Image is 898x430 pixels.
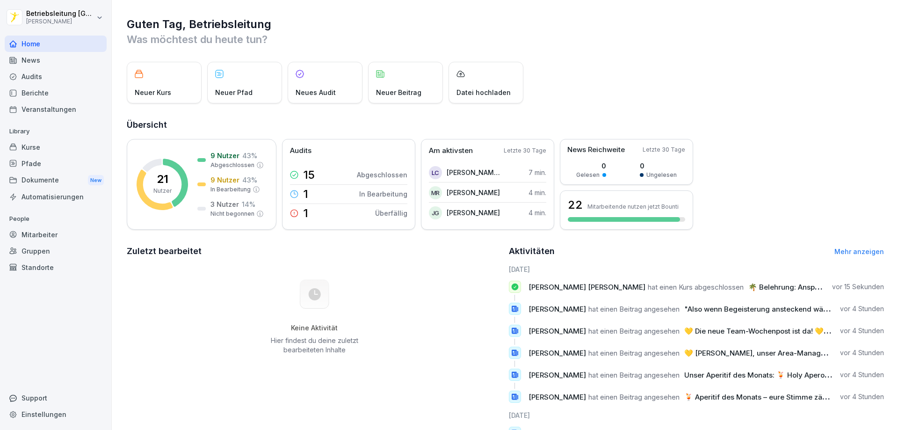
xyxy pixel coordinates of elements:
[5,390,107,406] div: Support
[210,151,239,160] p: 9 Nutzer
[127,118,884,131] h2: Übersicht
[290,146,311,156] p: Audits
[456,87,511,97] p: Datei hochladen
[429,166,442,179] div: LC
[529,283,645,292] span: [PERSON_NAME] [PERSON_NAME]
[640,161,677,171] p: 0
[587,203,679,210] p: Mitarbeitende nutzen jetzt Bounti
[5,189,107,205] a: Automatisierungen
[529,371,586,379] span: [PERSON_NAME]
[588,327,680,335] span: hat einen Beitrag angesehen
[447,188,500,197] p: [PERSON_NAME]
[359,189,407,199] p: In Bearbeitung
[834,248,884,255] a: Mehr anzeigen
[509,245,555,258] h2: Aktivitäten
[127,245,502,258] h2: Zuletzt bearbeitet
[588,393,680,401] span: hat einen Beitrag angesehen
[210,210,254,218] p: Nicht begonnen
[5,139,107,155] a: Kurse
[5,101,107,117] a: Veranstaltungen
[5,155,107,172] a: Pfade
[529,393,586,401] span: [PERSON_NAME]
[447,208,500,218] p: [PERSON_NAME]
[267,324,362,332] h5: Keine Aktivität
[567,145,625,155] p: News Reichweite
[529,305,586,313] span: [PERSON_NAME]
[215,87,253,97] p: Neuer Pfad
[447,168,500,177] p: [PERSON_NAME] [PERSON_NAME]
[646,171,677,179] p: Ungelesen
[5,226,107,243] a: Mitarbeiter
[5,243,107,259] a: Gruppen
[840,326,884,335] p: vor 4 Stunden
[509,264,884,274] h6: [DATE]
[26,18,94,25] p: [PERSON_NAME]
[429,206,442,219] div: JG
[5,52,107,68] a: News
[242,175,257,185] p: 43 %
[153,187,172,195] p: Nutzer
[242,151,257,160] p: 43 %
[576,171,600,179] p: Gelesen
[242,199,255,209] p: 14 %
[5,85,107,101] a: Berichte
[529,349,586,357] span: [PERSON_NAME]
[135,87,171,97] p: Neuer Kurs
[267,336,362,355] p: Hier findest du deine zuletzt bearbeiteten Inhalte
[588,305,680,313] span: hat einen Beitrag angesehen
[5,259,107,276] a: Standorte
[5,68,107,85] a: Audits
[840,370,884,379] p: vor 4 Stunden
[588,349,680,357] span: hat einen Beitrag angesehen
[840,392,884,401] p: vor 4 Stunden
[88,175,104,186] div: New
[5,172,107,189] a: DokumenteNew
[210,199,239,209] p: 3 Nutzer
[576,161,606,171] p: 0
[429,146,473,156] p: Am aktivsten
[529,208,546,218] p: 4 min.
[588,371,680,379] span: hat einen Beitrag angesehen
[26,10,94,18] p: Betriebsleitung [GEOGRAPHIC_DATA]
[303,169,315,181] p: 15
[5,406,107,423] a: Einstellungen
[529,188,546,197] p: 4 min.
[296,87,336,97] p: Neues Audit
[648,283,744,292] span: hat einen Kurs abgeschlossen
[210,161,254,169] p: Abgeschlossen
[357,170,407,180] p: Abgeschlossen
[840,304,884,313] p: vor 4 Stunden
[127,17,884,32] h1: Guten Tag, Betriebsleitung
[529,168,546,177] p: 7 min.
[5,36,107,52] a: Home
[210,175,239,185] p: 9 Nutzer
[303,208,308,219] p: 1
[429,186,442,199] div: MR
[5,124,107,139] p: Library
[504,146,546,155] p: Letzte 30 Tage
[5,172,107,189] div: Dokumente
[509,410,884,420] h6: [DATE]
[5,211,107,226] p: People
[210,185,251,194] p: In Bearbeitung
[529,327,586,335] span: [PERSON_NAME]
[643,146,685,154] p: Letzte 30 Tage
[303,189,308,200] p: 1
[127,32,884,47] p: Was möchtest du heute tun?
[832,282,884,292] p: vor 15 Sekunden
[568,197,583,213] h3: 22
[375,208,407,218] p: Überfällig
[840,348,884,357] p: vor 4 Stunden
[157,174,168,185] p: 21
